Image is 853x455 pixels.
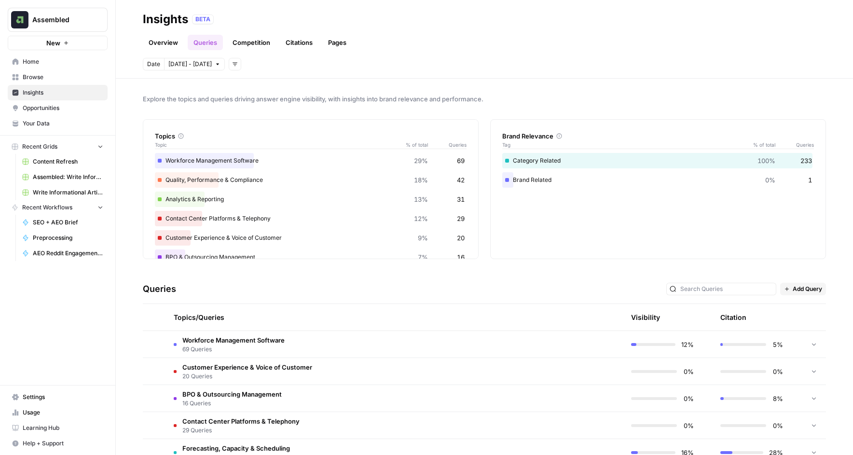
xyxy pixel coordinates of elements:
[46,38,60,48] span: New
[631,313,660,322] div: Visibility
[155,153,467,168] div: Workforce Management Software
[23,119,103,128] span: Your Data
[746,141,775,149] span: % of total
[457,233,465,243] span: 20
[23,408,103,417] span: Usage
[8,405,108,420] a: Usage
[502,172,814,188] div: Brand Related
[164,58,225,70] button: [DATE] - [DATE]
[147,60,160,69] span: Date
[143,35,184,50] a: Overview
[182,362,312,372] span: Customer Experience & Voice of Customer
[227,35,276,50] a: Competition
[33,249,103,258] span: AEO Reddit Engagement - Fork
[414,214,428,223] span: 12%
[8,69,108,85] a: Browse
[23,393,103,401] span: Settings
[322,35,352,50] a: Pages
[155,172,467,188] div: Quality, Performance & Compliance
[155,249,467,265] div: BPO & Outsourcing Management
[457,252,465,262] span: 16
[182,389,282,399] span: BPO & Outsourcing Management
[399,141,428,149] span: % of total
[418,252,428,262] span: 7%
[8,36,108,50] button: New
[18,230,108,246] a: Preprocessing
[502,141,746,149] span: Tag
[772,394,783,403] span: 8%
[457,175,465,185] span: 42
[23,104,103,112] span: Opportunities
[457,214,465,223] span: 29
[182,399,282,408] span: 16 Queries
[502,153,814,168] div: Category Related
[23,88,103,97] span: Insights
[168,60,212,69] span: [DATE] - [DATE]
[33,234,103,242] span: Preprocessing
[414,156,428,165] span: 29%
[280,35,318,50] a: Citations
[793,285,822,293] span: Add Query
[182,443,290,453] span: Forecasting, Capacity & Scheduling
[683,367,694,376] span: 0%
[18,185,108,200] a: Write Informational Article
[32,15,91,25] span: Assembled
[188,35,223,50] a: Queries
[143,12,188,27] div: Insights
[8,116,108,131] a: Your Data
[8,389,108,405] a: Settings
[155,230,467,246] div: Customer Experience & Voice of Customer
[182,335,285,345] span: Workforce Management Software
[33,218,103,227] span: SEO + AEO Brief
[683,421,694,430] span: 0%
[143,94,826,104] span: Explore the topics and queries driving answer engine visibility, with insights into brand relevan...
[155,192,467,207] div: Analytics & Reporting
[182,345,285,354] span: 69 Queries
[182,426,300,435] span: 29 Queries
[23,57,103,66] span: Home
[775,141,814,149] span: Queries
[457,156,465,165] span: 69
[8,100,108,116] a: Opportunities
[772,367,783,376] span: 0%
[808,175,812,185] span: 1
[8,85,108,100] a: Insights
[8,8,108,32] button: Workspace: Assembled
[23,424,103,432] span: Learning Hub
[155,131,467,141] div: Topics
[8,54,108,69] a: Home
[23,439,103,448] span: Help + Support
[720,304,746,331] div: Citation
[143,282,176,296] h3: Queries
[428,141,467,149] span: Queries
[681,340,694,349] span: 12%
[18,215,108,230] a: SEO + AEO Brief
[8,200,108,215] button: Recent Workflows
[33,173,103,181] span: Assembled: Write Informational Article
[174,304,524,331] div: Topics/Queries
[772,340,783,349] span: 5%
[757,156,775,165] span: 100%
[680,284,773,294] input: Search Queries
[765,175,775,185] span: 0%
[414,194,428,204] span: 13%
[22,203,72,212] span: Recent Workflows
[155,141,399,149] span: Topic
[192,14,214,24] div: BETA
[18,246,108,261] a: AEO Reddit Engagement - Fork
[11,11,28,28] img: Assembled Logo
[502,131,814,141] div: Brand Relevance
[772,421,783,430] span: 0%
[22,142,57,151] span: Recent Grids
[18,154,108,169] a: Content Refresh
[418,233,428,243] span: 9%
[33,157,103,166] span: Content Refresh
[800,156,812,165] span: 233
[8,436,108,451] button: Help + Support
[414,175,428,185] span: 18%
[8,139,108,154] button: Recent Grids
[18,169,108,185] a: Assembled: Write Informational Article
[457,194,465,204] span: 31
[182,416,300,426] span: Contact Center Platforms & Telephony
[33,188,103,197] span: Write Informational Article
